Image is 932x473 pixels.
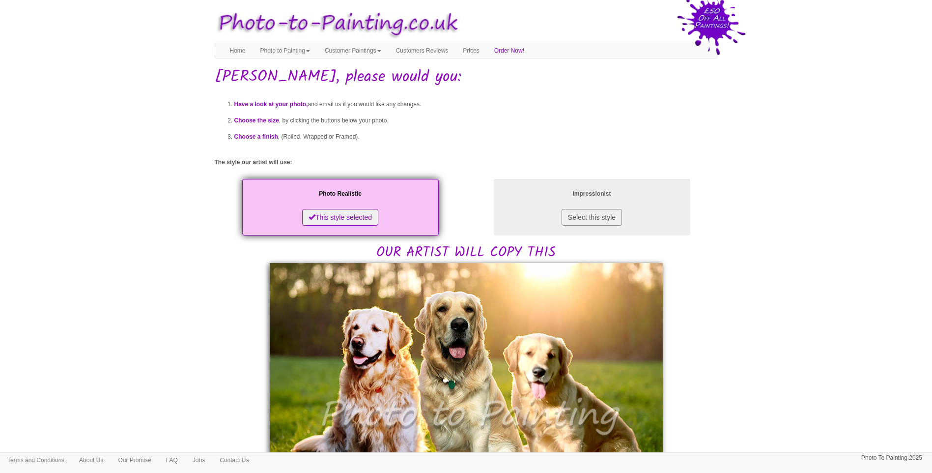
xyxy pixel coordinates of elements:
a: About Us [72,453,111,468]
p: Photo Realistic [252,189,429,199]
a: Our Promise [111,453,158,468]
span: Have a look at your photo, [234,101,308,108]
a: Jobs [185,453,212,468]
a: Customers Reviews [389,43,456,58]
a: Home [223,43,253,58]
p: Impressionist [504,189,680,199]
a: Order Now! [487,43,532,58]
a: FAQ [159,453,185,468]
span: Choose a finish [234,133,278,140]
li: and email us if you would like any changes. [234,96,718,113]
button: Select this style [562,209,622,226]
span: Choose the size [234,117,279,124]
a: Customer Paintings [317,43,389,58]
h2: OUR ARTIST WILL COPY THIS [215,177,718,261]
label: The style our artist will use: [215,158,292,167]
li: , by clicking the buttons below your photo. [234,113,718,129]
a: Prices [455,43,486,58]
h1: [PERSON_NAME], please would you: [215,68,718,86]
a: Photo to Painting [253,43,317,58]
p: Photo To Painting 2025 [861,453,922,463]
a: Contact Us [212,453,256,468]
button: This style selected [302,209,378,226]
li: , (Rolled, Wrapped or Framed). [234,129,718,145]
img: Photo to Painting [210,5,461,43]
